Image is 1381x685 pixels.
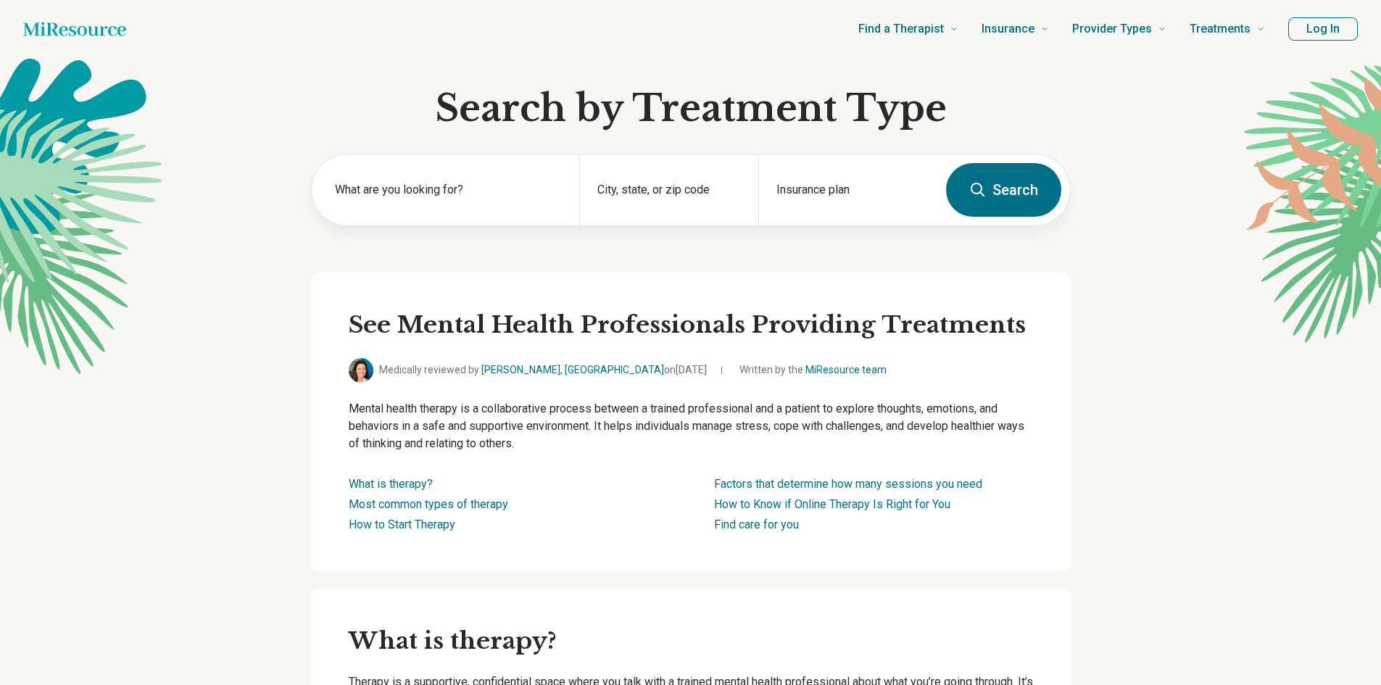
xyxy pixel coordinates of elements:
[982,19,1034,39] span: Insurance
[379,362,707,378] span: Medically reviewed by
[946,163,1061,217] button: Search
[349,518,455,531] a: How to Start Therapy
[335,181,563,199] label: What are you looking for?
[481,364,664,375] a: [PERSON_NAME], [GEOGRAPHIC_DATA]
[349,310,1033,341] h2: See Mental Health Professionals Providing Treatments
[714,477,982,491] a: Factors that determine how many sessions you need
[714,497,950,511] a: How to Know if Online Therapy Is Right for You
[714,518,799,531] a: Find care for you
[858,19,944,39] span: Find a Therapist
[805,364,887,375] a: MiResource team
[349,477,433,491] a: What is therapy?
[664,364,707,375] span: on [DATE]
[311,87,1071,130] h1: Search by Treatment Type
[23,14,126,43] a: Home page
[349,626,1033,657] h3: What is therapy?
[349,497,508,511] a: Most common types of therapy
[1288,17,1358,41] button: Log In
[1072,19,1152,39] span: Provider Types
[739,362,887,378] span: Written by the
[1190,19,1251,39] span: Treatments
[349,400,1033,452] p: Mental health therapy is a collaborative process between a trained professional and a patient to ...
